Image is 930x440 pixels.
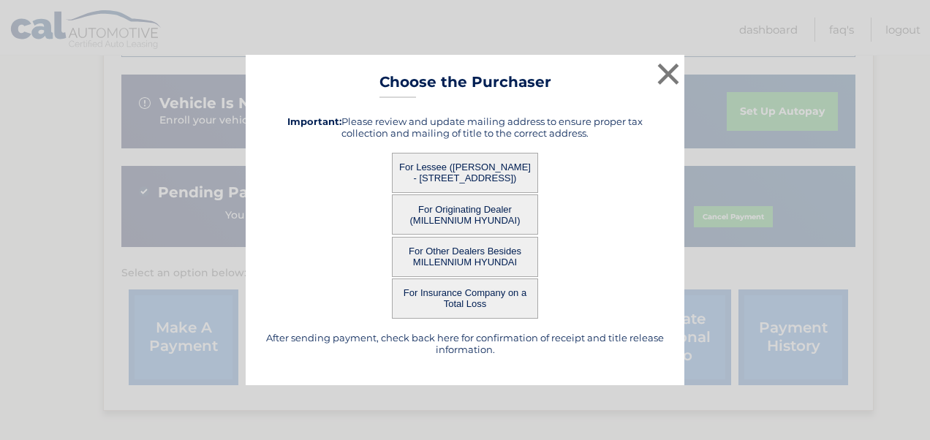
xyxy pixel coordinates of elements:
[287,115,341,127] strong: Important:
[654,59,683,88] button: ×
[264,332,666,355] h5: After sending payment, check back here for confirmation of receipt and title release information.
[392,194,538,235] button: For Originating Dealer (MILLENNIUM HYUNDAI)
[264,115,666,139] h5: Please review and update mailing address to ensure proper tax collection and mailing of title to ...
[392,278,538,319] button: For Insurance Company on a Total Loss
[379,73,551,99] h3: Choose the Purchaser
[392,153,538,193] button: For Lessee ([PERSON_NAME] - [STREET_ADDRESS])
[392,237,538,277] button: For Other Dealers Besides MILLENNIUM HYUNDAI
